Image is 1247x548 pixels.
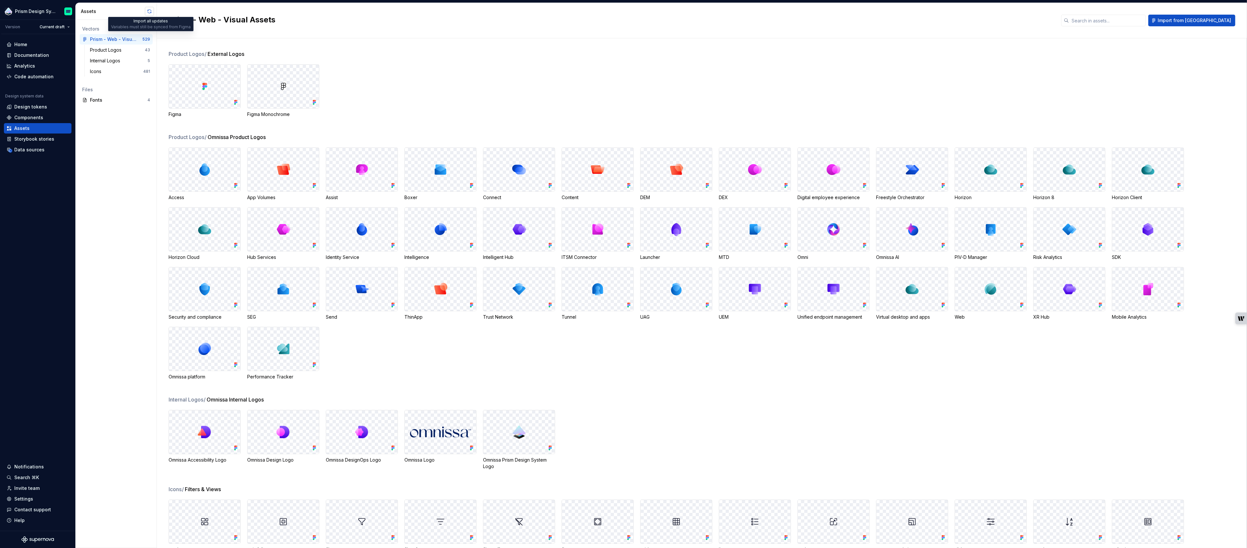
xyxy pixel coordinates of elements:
[169,15,1053,25] h2: Prism - Web - Visual Assets
[14,125,30,132] div: Assets
[14,506,51,513] div: Contact support
[247,374,319,380] div: Performance Tracker
[5,94,44,99] div: Design system data
[14,464,44,470] div: Notifications
[719,194,791,201] div: DEX
[876,254,948,261] div: Omnissa AI
[82,86,150,93] div: Files
[14,496,33,502] div: Settings
[14,485,40,491] div: Invite team
[90,47,124,53] div: Product Logos
[326,314,398,320] div: Send
[719,254,791,261] div: MTD
[719,314,791,320] div: UEM
[80,95,153,105] a: Fonts4
[14,517,25,524] div: Help
[208,133,266,141] span: Omnissa Product Logos
[640,254,712,261] div: Launcher
[205,51,207,57] span: /
[1112,194,1184,201] div: Horizon Client
[4,494,71,504] a: Settings
[169,374,241,380] div: Omnissa platform
[326,254,398,261] div: Identity Service
[640,194,712,201] div: DEM
[87,56,153,66] a: Internal Logos5
[247,314,319,320] div: SEG
[4,515,71,526] button: Help
[562,314,634,320] div: Tunnel
[4,483,71,493] a: Invite team
[108,17,194,31] div: Import all updates
[64,7,72,15] img: Emiliano Rodriguez
[14,474,39,481] div: Search ⌘K
[147,97,150,103] div: 4
[5,24,20,30] div: Version
[82,26,150,32] div: Vectors
[14,136,54,142] div: Storybook stories
[14,147,45,153] div: Data sources
[247,111,319,118] div: Figma Monochrome
[145,47,150,53] div: 43
[169,254,241,261] div: Horizon Cloud
[87,45,153,55] a: Product Logos43
[1033,254,1105,261] div: Risk Analytics
[4,50,71,60] a: Documentation
[247,194,319,201] div: App Volumes
[1033,314,1105,320] div: XR Hub
[4,112,71,123] a: Components
[169,111,241,118] div: Figma
[1158,17,1231,24] span: Import from [GEOGRAPHIC_DATA]
[4,472,71,483] button: Search ⌘K
[562,194,634,201] div: Content
[4,462,71,472] button: Notifications
[90,57,123,64] div: Internal Logos
[5,7,12,15] img: 106765b7-6fc4-4b5d-8be0-32f944830029.png
[797,194,870,201] div: Digital employee experience
[1033,194,1105,201] div: Horizon 8
[14,63,35,69] div: Analytics
[404,457,477,463] div: Omnissa Logo
[404,254,477,261] div: Intelligence
[14,41,27,48] div: Home
[207,396,264,403] span: Omnissa Internal Logos
[955,254,1027,261] div: PIV-D Manager
[169,133,207,141] span: Product Logos
[111,24,191,30] div: Variables must still be synced from Figma
[4,102,71,112] a: Design tokens
[326,457,398,463] div: Omnissa DesignOps Logo
[87,66,153,77] a: Icons481
[640,314,712,320] div: UAG
[797,254,870,261] div: Omni
[4,71,71,82] a: Code automation
[205,134,207,140] span: /
[4,145,71,155] a: Data sources
[90,97,147,103] div: Fonts
[483,457,555,470] div: Omnissa Prism Design System Logo
[37,22,73,32] button: Current draft
[169,457,241,463] div: Omnissa Accessibility Logo
[483,194,555,201] div: Connect
[15,8,57,15] div: Prism Design System
[876,314,948,320] div: Virtual desktop and apps
[4,61,71,71] a: Analytics
[40,24,65,30] span: Current draft
[169,50,207,58] span: Product Logos
[1069,15,1146,26] input: Search in assets...
[1112,314,1184,320] div: Mobile Analytics
[147,58,150,63] div: 5
[4,39,71,50] a: Home
[21,536,54,543] a: Supernova Logo
[182,486,184,492] span: /
[4,134,71,144] a: Storybook stories
[483,314,555,320] div: Trust Network
[404,194,477,201] div: Boxer
[169,485,184,493] span: Icons
[4,504,71,515] button: Contact support
[4,123,71,134] a: Assets
[169,314,241,320] div: Security and compliance
[14,73,54,80] div: Code automation
[80,34,153,45] a: Prism - Web - Visual Assets529
[1112,254,1184,261] div: SDK
[14,52,49,58] div: Documentation
[14,114,43,121] div: Components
